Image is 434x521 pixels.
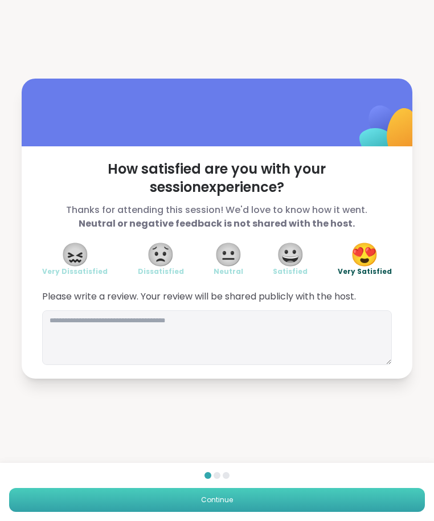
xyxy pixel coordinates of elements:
[61,244,89,265] span: 😖
[273,267,308,276] span: Satisfied
[9,488,425,512] button: Continue
[146,244,175,265] span: 😟
[338,267,392,276] span: Very Satisfied
[42,267,108,276] span: Very Dissatisfied
[138,267,184,276] span: Dissatisfied
[214,244,243,265] span: 😐
[201,495,233,505] span: Continue
[42,290,392,303] span: Please write a review. Your review will be shared publicly with the host.
[276,244,305,265] span: 😀
[214,267,243,276] span: Neutral
[42,160,392,196] span: How satisfied are you with your session experience?
[79,217,355,230] b: Neutral or negative feedback is not shared with the host.
[350,244,379,265] span: 😍
[42,203,392,231] span: Thanks for attending this session! We'd love to know how it went.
